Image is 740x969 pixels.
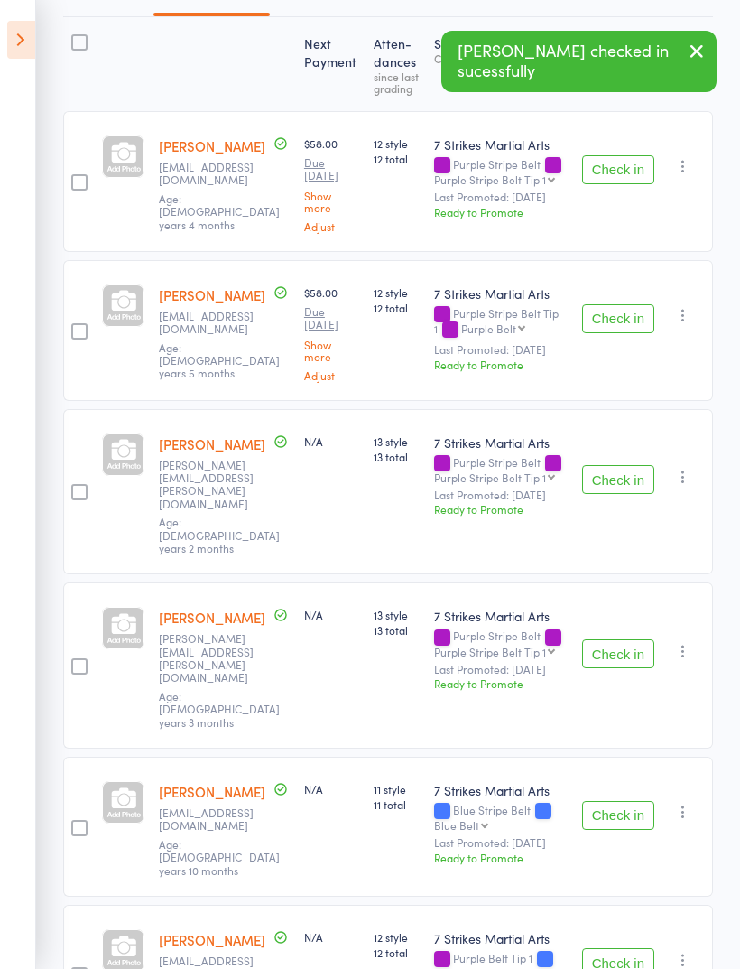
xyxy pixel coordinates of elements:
[374,70,420,94] div: since last grading
[434,804,567,831] div: Blue Stripe Belt
[159,806,276,833] small: kantaj143@gmail.com
[159,191,280,232] span: Age: [DEMOGRAPHIC_DATA] years 4 months
[304,156,359,182] small: Due [DATE]
[159,782,265,801] a: [PERSON_NAME]
[582,801,654,830] button: Check in
[159,459,276,511] small: deborah.howe@resolutionlife.com.au
[304,607,359,622] div: N/A
[434,929,567,947] div: 7 Strikes Martial Arts
[434,471,546,483] div: Purple Stripe Belt Tip 1
[427,25,574,103] div: Style
[434,676,567,691] div: Ready to Promote
[434,836,567,849] small: Last Promoted: [DATE]
[159,836,280,878] span: Age: [DEMOGRAPHIC_DATA] years 10 months
[374,433,420,449] span: 13 style
[434,781,567,799] div: 7 Strikes Martial Arts
[304,305,359,331] small: Due [DATE]
[304,190,359,213] a: Show more
[434,850,567,865] div: Ready to Promote
[374,945,420,960] span: 12 total
[297,25,366,103] div: Next Payment
[374,284,420,300] span: 12 style
[434,284,567,303] div: 7 Strikes Martial Arts
[304,929,359,945] div: N/A
[434,433,567,452] div: 7 Strikes Martial Arts
[434,629,567,657] div: Purple Stripe Belt
[159,930,265,949] a: [PERSON_NAME]
[159,514,280,555] span: Age: [DEMOGRAPHIC_DATA] years 2 months
[159,136,265,155] a: [PERSON_NAME]
[159,434,265,453] a: [PERSON_NAME]
[461,322,516,334] div: Purple Belt
[374,151,420,166] span: 12 total
[304,433,359,449] div: N/A
[159,608,265,627] a: [PERSON_NAME]
[374,797,420,812] span: 11 total
[304,781,359,797] div: N/A
[582,639,654,668] button: Check in
[159,161,276,187] small: melaniewang2203@gmail.com
[374,135,420,151] span: 12 style
[374,300,420,315] span: 12 total
[434,204,567,219] div: Ready to Promote
[159,340,280,381] span: Age: [DEMOGRAPHIC_DATA] years 5 months
[304,369,359,381] a: Adjust
[582,155,654,184] button: Check in
[434,307,567,338] div: Purple Stripe Belt Tip 1
[434,52,567,64] div: Current / Next Rank
[434,158,567,185] div: Purple Stripe Belt
[434,819,479,831] div: Blue Belt
[366,25,427,103] div: Atten­dances
[434,607,567,625] div: 7 Strikes Martial Arts
[582,304,654,333] button: Check in
[304,135,359,232] div: $58.00
[159,310,276,336] small: melaniewang2203@gmail.com
[374,449,420,464] span: 13 total
[434,663,567,676] small: Last Promoted: [DATE]
[304,339,359,362] a: Show more
[434,135,567,154] div: 7 Strikes Martial Arts
[159,285,265,304] a: [PERSON_NAME]
[159,632,276,685] small: deborah.howe@resolutionlife.com.au
[434,646,546,657] div: Purple Stripe Belt Tip 1
[434,357,567,372] div: Ready to Promote
[434,501,567,517] div: Ready to Promote
[374,622,420,638] span: 13 total
[159,688,280,730] span: Age: [DEMOGRAPHIC_DATA] years 3 months
[582,465,654,494] button: Check in
[434,456,567,483] div: Purple Stripe Belt
[434,489,567,501] small: Last Promoted: [DATE]
[434,173,546,185] div: Purple Stripe Belt Tip 1
[304,220,359,232] a: Adjust
[434,191,567,203] small: Last Promoted: [DATE]
[434,343,567,356] small: Last Promoted: [DATE]
[374,781,420,797] span: 11 style
[374,929,420,945] span: 12 style
[441,31,717,92] div: [PERSON_NAME] checked in sucessfully
[374,607,420,622] span: 13 style
[304,284,359,381] div: $58.00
